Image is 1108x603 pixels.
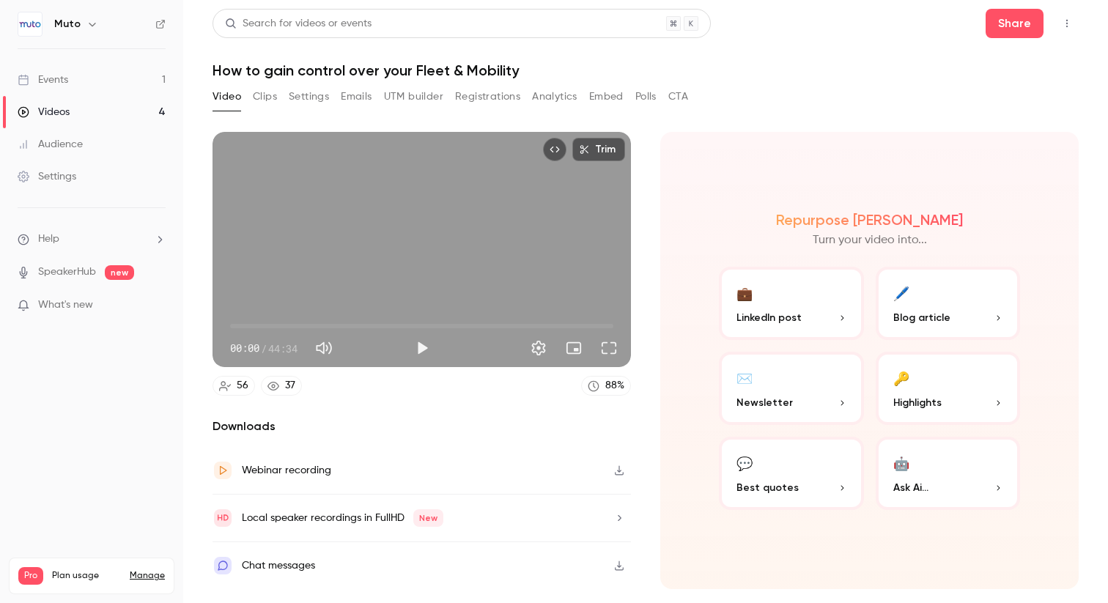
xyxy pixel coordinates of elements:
div: Chat messages [242,557,315,574]
div: Videos [18,105,70,119]
div: 💼 [736,281,753,304]
span: new [105,265,134,280]
button: Embed [589,85,624,108]
div: 🤖 [893,451,909,474]
div: 56 [237,378,248,393]
button: ✉️Newsletter [719,352,864,425]
button: Turn on miniplayer [559,333,588,363]
span: Newsletter [736,395,793,410]
button: Polls [635,85,657,108]
button: CTA [668,85,688,108]
button: Settings [524,333,553,363]
div: 🔑 [893,366,909,389]
button: Registrations [455,85,520,108]
span: Ask Ai... [893,480,928,495]
div: 88 % [605,378,624,393]
h2: Repurpose [PERSON_NAME] [776,211,963,229]
button: Mute [309,333,339,363]
button: Embed video [543,138,566,161]
div: 💬 [736,451,753,474]
span: Best quotes [736,480,799,495]
li: help-dropdown-opener [18,232,166,247]
iframe: Noticeable Trigger [148,299,166,312]
div: Local speaker recordings in FullHD [242,509,443,527]
h6: Muto [54,17,81,32]
div: 37 [285,378,295,393]
button: Emails [341,85,372,108]
div: Events [18,73,68,87]
span: Help [38,232,59,247]
span: Plan usage [52,570,121,582]
button: 🤖Ask Ai... [876,437,1021,510]
button: Share [986,9,1044,38]
button: 💬Best quotes [719,437,864,510]
a: 56 [213,376,255,396]
div: Audience [18,137,83,152]
button: Settings [289,85,329,108]
button: UTM builder [384,85,443,108]
div: 00:00 [230,341,298,356]
a: SpeakerHub [38,264,96,280]
div: ✉️ [736,366,753,389]
span: 44:34 [268,341,298,356]
p: Turn your video into... [813,232,927,249]
button: Full screen [594,333,624,363]
button: Top Bar Actions [1055,12,1079,35]
span: Pro [18,567,43,585]
button: Play [407,333,437,363]
img: Muto [18,12,42,36]
button: 💼LinkedIn post [719,267,864,340]
div: Webinar recording [242,462,331,479]
span: LinkedIn post [736,310,802,325]
span: Blog article [893,310,950,325]
a: 37 [261,376,302,396]
button: Video [213,85,241,108]
span: Highlights [893,395,942,410]
button: Analytics [532,85,577,108]
div: 🖊️ [893,281,909,304]
span: / [261,341,267,356]
h1: How to gain control over your Fleet & Mobility [213,62,1079,79]
h2: Downloads [213,418,631,435]
span: What's new [38,297,93,313]
button: 🔑Highlights [876,352,1021,425]
div: Search for videos or events [225,16,372,32]
button: Clips [253,85,277,108]
a: Manage [130,570,165,582]
div: Settings [18,169,76,184]
a: 88% [581,376,631,396]
button: Trim [572,138,625,161]
button: 🖊️Blog article [876,267,1021,340]
span: 00:00 [230,341,259,356]
span: New [413,509,443,527]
